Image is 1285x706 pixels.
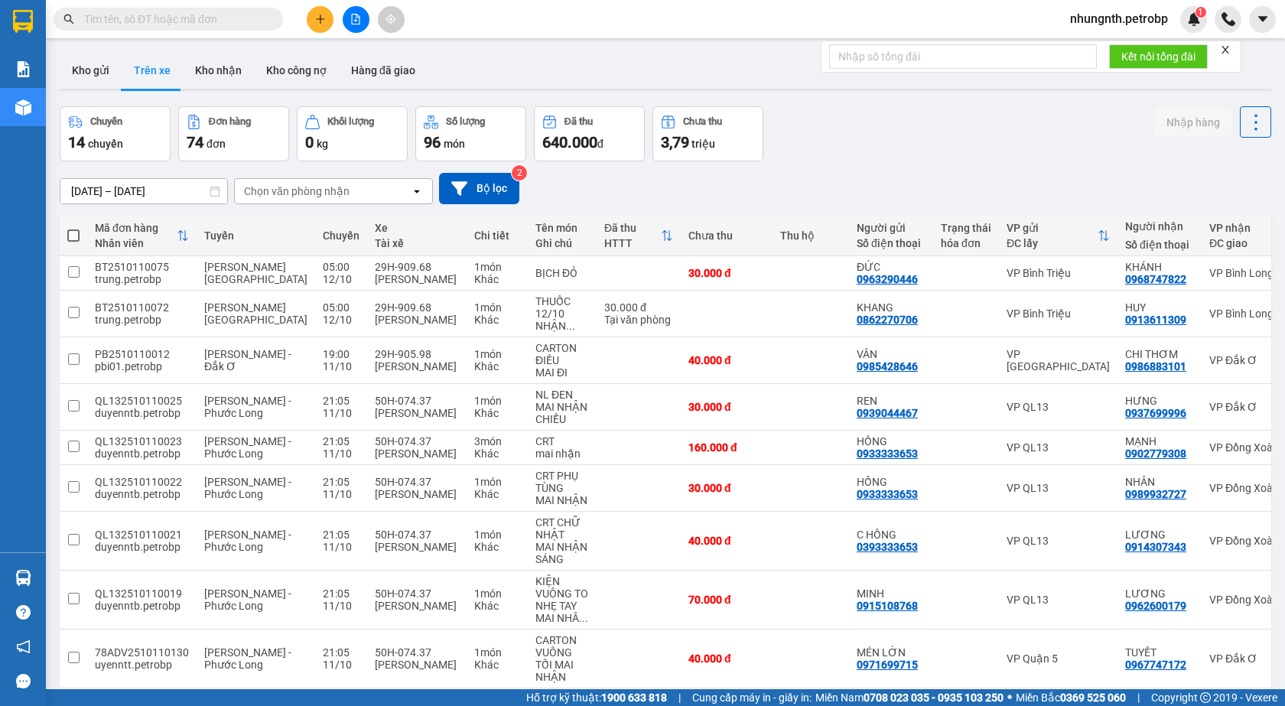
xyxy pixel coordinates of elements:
div: 0963290446 [857,273,918,285]
div: VÂN [857,348,926,360]
span: [PERSON_NAME] - Phước Long [204,646,291,671]
div: pbi01.petrobp [95,360,189,373]
div: 1 món [474,529,520,541]
div: QL132510110023 [95,435,189,447]
div: HƯNG [1125,395,1194,407]
span: Miền Bắc [1016,689,1126,706]
span: 3,79 [661,133,689,151]
div: 05:00 [323,261,359,273]
div: KHÁNH [1125,261,1194,273]
span: [PERSON_NAME][GEOGRAPHIC_DATA] [204,301,307,326]
div: LƯƠNG [1125,587,1194,600]
div: Khối lượng [327,116,374,127]
div: KHANG [857,301,926,314]
span: đơn [207,138,226,150]
div: Khác [474,407,520,419]
div: Số điện thoại [857,237,926,249]
button: Hàng đã giao [339,52,428,89]
div: VP gửi [1007,222,1098,234]
span: món [444,138,465,150]
div: HTTT [604,237,661,249]
div: 0913611309 [1125,314,1186,326]
div: BỊCH ĐỎ [535,267,589,279]
div: 160.000 đ [688,441,765,454]
th: Toggle SortBy [999,216,1117,256]
button: Kết nối tổng đài [1109,44,1208,69]
div: uyenntt.petrobp [95,659,189,671]
div: 30.000 đ [688,267,765,279]
button: caret-down [1249,6,1276,33]
div: trung.petrobp [95,314,189,326]
div: Số lượng [446,116,485,127]
div: duyenntb.petrobp [95,447,189,460]
div: VP Bình Triệu [1007,307,1110,320]
button: file-add [343,6,369,33]
div: MAI NHẬN CHIỀU [535,401,589,425]
div: [PERSON_NAME] [375,447,459,460]
div: hóa đơn [941,237,991,249]
div: 50H-074.37 [375,476,459,488]
span: [PERSON_NAME] - Phước Long [204,435,291,460]
div: QL132510110021 [95,529,189,541]
div: VP QL13 [1007,401,1110,413]
div: [PERSON_NAME] [375,360,459,373]
span: file-add [350,14,361,24]
div: CARTON ĐIỀU [535,342,589,366]
div: HUY [1125,301,1194,314]
div: Chi tiết [474,229,520,242]
div: KIỆN VUÔNG TO [535,575,589,600]
span: notification [16,639,31,654]
div: VP [GEOGRAPHIC_DATA] [1007,348,1110,373]
span: triệu [691,138,715,150]
span: 96 [424,133,441,151]
div: 0393333653 [857,541,918,553]
span: [PERSON_NAME] - Đắk Ơ [204,348,291,373]
div: 29H-905.98 [375,348,459,360]
span: 640.000 [542,133,597,151]
div: CHI THƠM [1125,348,1194,360]
div: MAI NHẬN [535,494,589,506]
div: Khác [474,360,520,373]
div: 0971699715 [857,659,918,671]
div: 0989932727 [1125,488,1186,500]
button: Kho công nợ [254,52,339,89]
div: VP QL13 [1007,441,1110,454]
button: Trên xe [122,52,183,89]
div: 29H-909.68 [375,261,459,273]
div: 19:00 [323,348,359,360]
div: VP QL13 [1007,594,1110,606]
div: VP QL13 [1007,535,1110,547]
span: ... [579,612,588,624]
div: 70.000 đ [688,594,765,606]
div: 40.000 đ [688,652,765,665]
div: Khác [474,488,520,500]
span: đ [597,138,603,150]
div: ĐỨC [857,261,926,273]
div: [PERSON_NAME] [375,314,459,326]
span: [PERSON_NAME] - Phước Long [204,476,291,500]
div: 11/10 [323,407,359,419]
div: VP QL13 [1007,482,1110,494]
span: kg [317,138,328,150]
div: TUYẾT [1125,646,1194,659]
div: 21:05 [323,646,359,659]
div: Đã thu [564,116,593,127]
div: 1 món [474,301,520,314]
div: Tên món [535,222,589,234]
div: MINH [857,587,926,600]
div: 50H-074.37 [375,529,459,541]
div: 3 món [474,435,520,447]
img: phone-icon [1222,12,1235,26]
div: Xe [375,222,459,234]
button: Đã thu640.000đ [534,106,645,161]
svg: open [411,185,423,197]
div: MẠNH [1125,435,1194,447]
div: MÉN LỚN [857,646,926,659]
div: 0914307343 [1125,541,1186,553]
th: Toggle SortBy [87,216,197,256]
div: BT2510110072 [95,301,189,314]
div: 11/10 [323,447,359,460]
div: duyenntb.petrobp [95,541,189,553]
div: 1 món [474,646,520,659]
div: Chưa thu [688,229,765,242]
